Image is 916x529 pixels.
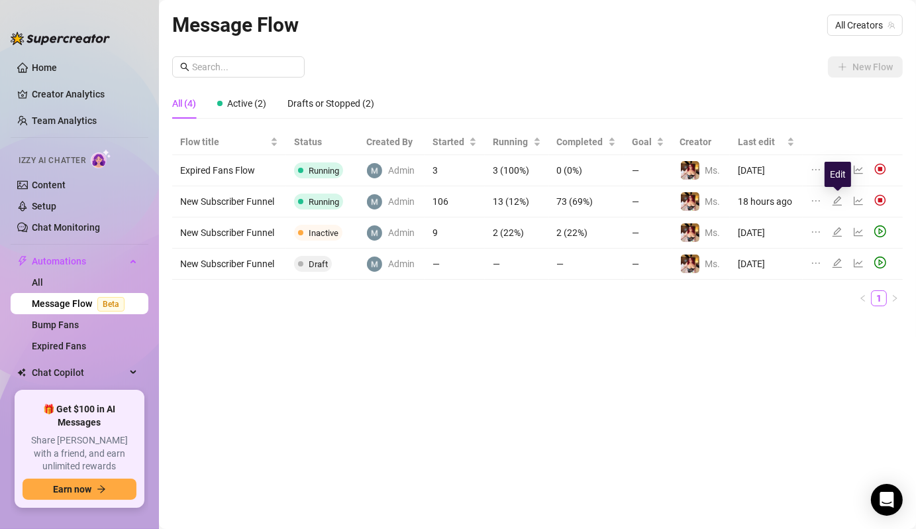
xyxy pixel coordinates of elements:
th: Completed [549,129,625,155]
td: 0 (0%) [549,155,625,186]
span: Active (2) [227,98,266,109]
a: Content [32,180,66,190]
td: — [624,217,672,249]
div: Edit [825,162,851,187]
span: All Creators [835,15,895,35]
th: Creator [672,129,731,155]
div: Drafts or Stopped (2) [287,96,374,111]
img: logo-BBDzfeDw.svg [11,32,110,45]
img: Ms. [681,192,699,211]
td: — [425,249,485,280]
span: search [180,62,189,72]
th: Flow title [172,129,286,155]
span: Running [493,135,530,149]
td: 2 (22%) [549,217,625,249]
span: thunderbolt [17,256,28,266]
th: Started [425,129,485,155]
span: Earn now [53,484,91,495]
td: New Subscriber Funnel [172,217,286,249]
button: right [887,290,903,306]
td: New Subscriber Funnel [172,249,286,280]
td: 73 (69%) [549,186,625,217]
td: [DATE] [730,217,803,249]
span: edit [832,227,842,237]
span: line-chart [853,227,864,237]
img: svg%3e [874,194,886,206]
img: Admin [367,194,382,209]
span: Inactive [309,228,338,238]
span: line-chart [853,258,864,268]
td: — [549,249,625,280]
span: right [891,294,899,302]
th: Status [286,129,359,155]
span: Ms. [705,165,721,176]
article: Message Flow [172,9,299,40]
span: Admin [388,257,415,271]
span: ellipsis [811,227,821,237]
div: Open Intercom Messenger [871,484,903,516]
button: left [855,290,871,306]
div: All (4) [172,96,196,111]
a: Setup [32,201,56,211]
li: Next Page [887,290,903,306]
a: Chat Monitoring [32,222,100,233]
a: 1 [872,291,886,306]
td: 3 (100%) [485,155,548,186]
img: Ms. [681,255,699,273]
td: 13 (12%) [485,186,548,217]
td: 106 [425,186,485,217]
span: Chat Copilot [32,362,126,383]
button: Earn nowarrow-right [23,479,136,500]
th: Goal [624,129,672,155]
span: ellipsis [811,258,821,268]
span: Admin [388,194,415,209]
span: Last edit [738,135,784,149]
a: Creator Analytics [32,84,138,105]
td: 3 [425,155,485,186]
td: — [624,186,672,217]
img: Ms. [681,223,699,242]
td: New Subscriber Funnel [172,186,286,217]
td: [DATE] [730,249,803,280]
td: — [624,249,672,280]
a: Message FlowBeta [32,298,130,309]
td: Expired Fans Flow [172,155,286,186]
span: play-circle [874,225,886,237]
a: All [32,277,43,288]
a: Team Analytics [32,115,97,126]
td: [DATE] [730,155,803,186]
span: line-chart [853,164,864,175]
span: Automations [32,251,126,272]
button: New Flow [828,56,903,78]
th: Running [485,129,548,155]
span: Completed [557,135,606,149]
td: 9 [425,217,485,249]
img: Admin [367,163,382,178]
span: Started [433,135,466,149]
span: 🎁 Get $100 in AI Messages [23,403,136,429]
a: Home [32,62,57,73]
img: svg%3e [874,163,886,175]
span: play-circle [874,257,886,268]
li: Previous Page [855,290,871,306]
span: edit [832,196,842,206]
span: Admin [388,163,415,178]
span: Ms. [705,196,721,207]
span: Goal [632,135,653,149]
span: ellipsis [811,164,821,175]
img: Chat Copilot [17,368,26,377]
span: Ms. [705,259,721,269]
img: Admin [367,257,382,272]
td: 2 (22%) [485,217,548,249]
a: Bump Fans [32,320,79,330]
img: AI Chatter [91,149,111,168]
th: Created By [358,129,425,155]
span: line-chart [853,196,864,206]
span: edit [832,258,842,268]
img: Ms. [681,161,699,180]
span: Beta [97,297,125,312]
span: Running [309,166,339,176]
span: arrow-right [97,485,106,494]
span: Admin [388,225,415,240]
span: Ms. [705,227,721,238]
